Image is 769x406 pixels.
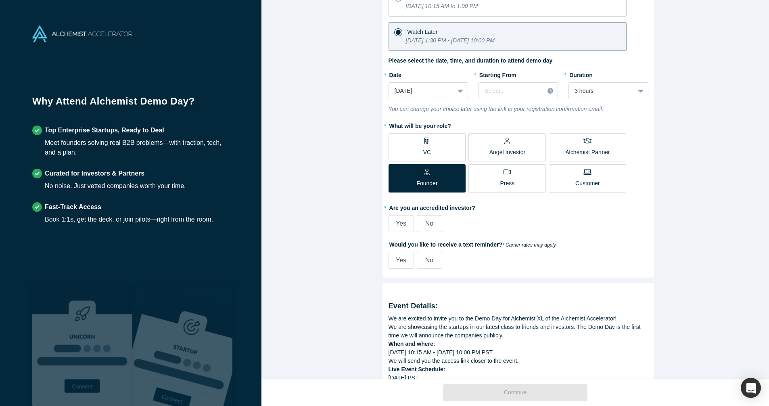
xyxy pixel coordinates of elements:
div: Book 1:1s, get the deck, or join pilots—right from the room. [45,215,213,224]
i: [DATE] 10:15 AM to 1:00 PM [406,3,478,9]
span: Watch Later [407,29,438,35]
span: Yes [396,220,406,227]
p: Founder [416,179,437,188]
div: We are excited to invite you to the Demo Day for Alchemist XL of the Alchemist Accelerator! [389,314,648,323]
label: What will be your role? [389,119,648,130]
em: * Carrier rates may apply [502,242,556,248]
label: Duration [568,68,648,80]
div: [DATE] 10:15 AM - [DATE] 10:00 PM PST [389,348,648,357]
span: No [425,220,433,227]
img: Alchemist Accelerator Logo [32,25,132,42]
label: Starting From [479,68,516,80]
i: [DATE] 1:30 PM - [DATE] 10:00 PM [406,37,495,44]
h1: Why Attend Alchemist Demo Day? [32,94,229,114]
label: Would you like to receive a text reminder? [389,238,648,249]
strong: Curated for Investors & Partners [45,170,144,177]
i: You can change your choice later using the link in your registration confirmation email. [389,106,604,112]
p: VC [423,148,431,157]
p: Angel Investor [489,148,526,157]
div: We will send you the access link closer to the event. [389,357,648,365]
strong: Event Details: [389,302,438,310]
div: [DATE] PST [389,374,648,399]
img: Robust Technologies [32,287,132,406]
div: No noise. Just vetted companies worth your time. [45,181,186,191]
span: No [425,257,433,264]
button: Continue [443,384,587,401]
strong: Fast-Track Access [45,203,101,210]
p: Alchemist Partner [565,148,610,157]
label: Are you an accredited investor? [389,201,648,212]
div: Meet founders solving real B2B problems—with traction, tech, and a plan. [45,138,229,157]
strong: Live Event Schedule: [389,366,445,373]
p: Customer [575,179,600,188]
strong: When and where: [389,341,435,347]
img: Prism AI [132,287,232,406]
p: Press [500,179,515,188]
strong: Top Enterprise Startups, Ready to Deal [45,127,164,134]
label: Date [389,68,468,80]
label: Please select the date, time, and duration to attend demo day [389,57,553,65]
div: We are showcasing the startups in our latest class to friends and investors. The Demo Day is the ... [389,323,648,340]
span: Yes [396,257,406,264]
